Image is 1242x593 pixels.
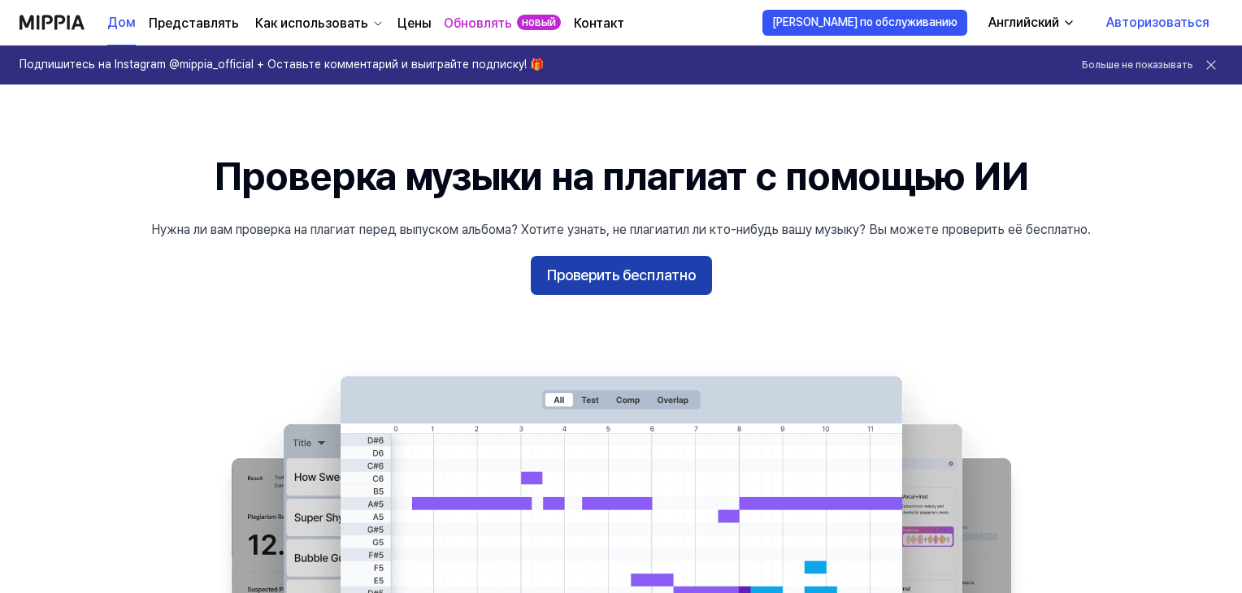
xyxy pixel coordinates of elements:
font: Нужна ли вам проверка на плагиат перед выпуском альбома? Хотите узнать, не плагиатил ли кто-нибуд... [151,222,1091,237]
font: Подпишитесь на Instagram @mippia_official + Оставьте комментарий и выиграйте подписку! 🎁 [20,58,544,71]
font: Английский [988,15,1059,30]
button: Проверить бесплатно [531,256,712,295]
font: Цены [397,15,431,31]
a: Представлять [149,14,239,33]
font: Дом [107,15,136,30]
a: Контакт [574,14,624,33]
a: Цены [397,14,431,33]
button: [PERSON_NAME] по обслуживанию [762,10,967,36]
font: Обновлять [444,15,512,31]
button: Английский [975,6,1085,39]
font: Как использовать [255,15,368,31]
font: Проверить бесплатно [547,266,696,284]
font: Авторизоваться [1106,15,1209,30]
font: Контакт [574,15,624,31]
a: Обновлять [444,14,512,33]
font: [PERSON_NAME] по обслуживанию [772,15,958,28]
font: Представлять [149,15,239,31]
button: Больше не показывать [1082,58,1193,72]
a: Дом [107,1,136,45]
font: Проверка музыки на плагиат с помощью ИИ [214,153,1029,200]
button: Как использовать [252,14,384,33]
font: новый [522,15,556,28]
font: Больше не показывать [1082,59,1193,71]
